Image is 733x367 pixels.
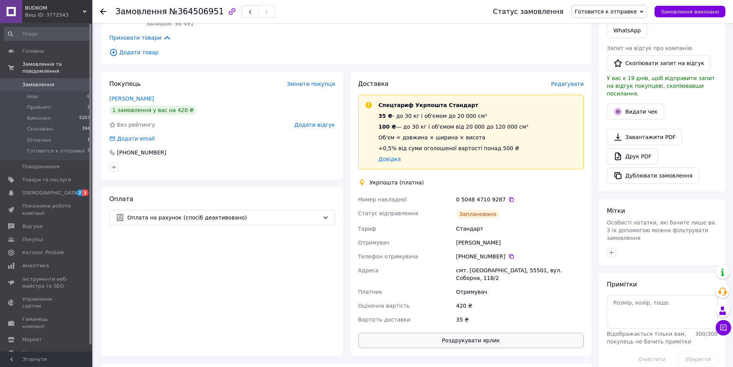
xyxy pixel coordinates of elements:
span: 1 [87,137,90,144]
span: Головна [22,48,44,55]
div: Стандарт [454,222,585,236]
span: Відображається тільки вам, покупець не бачить примітки [607,331,691,345]
span: Платник [358,289,382,295]
span: Тариф [358,226,376,232]
span: Відгуки [22,223,42,230]
div: Укрпошта (платна) [368,179,426,186]
span: Доставка [358,80,389,87]
span: Особисті нотатки, які бачите лише ви. З їх допомогою можна фільтрувати замовлення [607,220,716,241]
span: Мітки [607,207,625,215]
span: Замовлення [115,7,167,16]
div: Додати email [116,135,155,142]
div: [PHONE_NUMBER] [116,149,167,156]
span: 35 ₴ [379,113,392,119]
button: Чат з покупцем [716,320,731,335]
span: Аналітика [22,262,49,269]
a: WhatsApp [607,23,647,38]
span: Покупці [22,236,43,243]
span: 5207 [79,115,90,122]
div: Об'єм = довжина × ширина × висота [379,134,529,141]
span: Нові [27,93,38,100]
span: Додати відгук [294,122,335,128]
span: Залишок: 98 491 [146,20,194,27]
span: Оплата [109,195,133,203]
span: 2 [77,189,83,196]
span: Номер накладної [358,196,407,203]
span: У вас є 19 днів, щоб відправити запит на відгук покупцеві, скопіювавши посилання. [607,75,715,97]
span: Прийняті [27,104,51,111]
span: Змінити покупця [287,81,335,87]
div: Додати email [109,135,155,142]
button: Замовлення виконано [655,6,725,17]
span: 1 [82,189,88,196]
div: — до 30 кг і об'ємом від 20 000 до 120 000 см³ [379,123,529,131]
span: Гаманець компанії [22,316,71,330]
span: Телефон отримувача [358,253,418,260]
button: Видати чек [607,104,664,120]
span: Додати товар [109,48,584,57]
a: Друк PDF [607,148,658,164]
div: +0,5% від суми оголошеної вартості понад 500 ₴ [379,144,529,152]
span: Маркет [22,336,42,343]
span: Статус відправлення [358,210,418,216]
div: Повернутися назад [100,8,106,15]
span: Примітки [607,281,637,288]
button: Роздрукувати ярлик [358,333,584,348]
a: [PERSON_NAME] [109,96,154,102]
span: Спецтариф Укрпошта Стандарт [379,102,478,108]
span: Готовится к отправке [575,8,637,15]
span: Інструменти веб-майстра та SEO [22,276,71,290]
span: Редагувати [551,81,584,87]
div: Статус замовлення [493,8,564,15]
a: Завантажити PDF [607,129,682,145]
span: Замовлення [22,81,54,88]
span: Виконані [27,115,51,122]
div: 1 замовлення у вас на 420 ₴ [109,106,197,115]
button: Дублювати замовлення [607,168,699,184]
span: Замовлення виконано [661,9,719,15]
span: Отримувач [358,240,389,246]
span: 300 / 300 [695,331,718,337]
span: Повідомлення [22,163,60,170]
span: Покупець [109,80,141,87]
div: [PHONE_NUMBER] [456,253,584,260]
a: Довідка [379,156,401,162]
span: Налаштування [22,349,62,356]
span: Запит на відгук про компанію [607,45,692,51]
span: 3 [87,147,90,154]
span: 394 [82,126,90,132]
div: [PERSON_NAME] [454,236,585,250]
span: Замовлення та повідомлення [22,61,92,75]
span: 2 [87,104,90,111]
div: 35 ₴ [454,313,585,327]
span: Каталог ProSale [22,249,64,256]
span: Адреса [358,267,379,273]
div: 0 5048 4710 9287 [456,196,584,203]
span: Без рейтингу [117,122,155,128]
span: Показники роботи компанії [22,203,71,216]
div: - до 30 кг і об'ємом до 20 000 см³ [379,112,529,120]
span: Товари та послуги [22,176,71,183]
span: Вартість доставки [358,317,411,323]
span: Скасовані [27,126,53,132]
span: Готовится к отправке [27,147,85,154]
span: [DEMOGRAPHIC_DATA] [22,189,79,196]
span: 100 ₴ [379,124,396,130]
span: Управління сайтом [22,296,71,310]
div: смт. [GEOGRAPHIC_DATA], 55501, вул. Соборна, 118/2 [454,263,585,285]
span: Оціночна вартість [358,303,410,309]
span: Оплата на рахунок (спосіб деактивовано) [127,213,319,222]
span: 0 [87,93,90,100]
input: Пошук [4,27,91,41]
button: Скопіювати запит на відгук [607,55,711,71]
div: 420 ₴ [454,299,585,313]
div: Заплановано [456,209,499,219]
span: №364506951 [169,7,224,16]
span: BUDKOM [25,5,83,12]
div: Ваш ID: 3772543 [25,12,92,18]
span: Приховати товари [109,34,171,42]
span: Оплачені [27,137,51,144]
div: Отримувач [454,285,585,299]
